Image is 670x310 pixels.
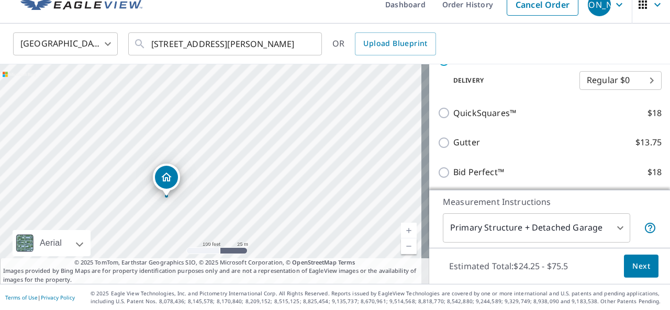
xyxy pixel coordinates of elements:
div: OR [332,32,436,55]
input: Search by address or latitude-longitude [151,29,300,59]
p: © 2025 Eagle View Technologies, Inc. and Pictometry International Corp. All Rights Reserved. Repo... [91,290,665,305]
span: Your report will include the primary structure and a detached garage if one exists. [644,222,656,234]
a: Current Level 18, Zoom Out [401,238,417,254]
a: Privacy Policy [41,294,75,301]
a: Terms [338,258,355,266]
p: Gutter [453,136,480,149]
p: Bid Perfect™ [453,166,504,179]
div: Regular $0 [579,66,662,95]
span: Next [632,260,650,273]
p: $18 [647,107,662,120]
div: Primary Structure + Detached Garage [443,213,630,243]
p: Measurement Instructions [443,196,656,208]
div: Aerial [13,230,91,256]
a: OpenStreetMap [292,258,336,266]
a: Current Level 18, Zoom In [401,223,417,238]
a: Terms of Use [5,294,38,301]
a: Upload Blueprint [355,32,435,55]
p: QuickSquares™ [453,107,516,120]
button: Next [624,255,658,278]
p: $18 [647,166,662,179]
p: $13.75 [635,136,662,149]
p: Estimated Total: $24.25 - $75.5 [441,255,577,278]
p: | [5,294,75,301]
div: [GEOGRAPHIC_DATA] [13,29,118,59]
span: Upload Blueprint [363,37,427,50]
p: Delivery [438,76,579,85]
div: Dropped pin, building 1, Residential property, 59 Patterson St Saluda, NC 28773 [153,164,180,196]
span: © 2025 TomTom, Earthstar Geographics SIO, © 2025 Microsoft Corporation, © [74,258,355,267]
div: Aerial [37,230,65,256]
